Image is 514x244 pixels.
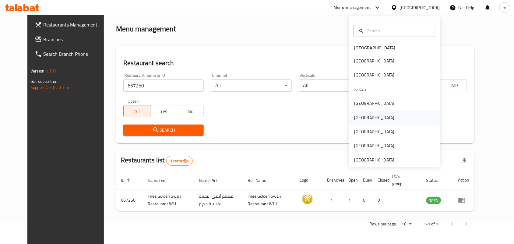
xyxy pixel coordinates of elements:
[30,17,113,32] a: Restaurants Management
[354,114,395,121] div: [GEOGRAPHIC_DATA]
[300,191,315,207] img: Imee Golden Swan Restaurant W.l.l
[148,177,174,184] span: Name (En)
[295,171,322,189] th: Logo
[440,79,467,91] button: TMP
[457,154,472,168] div: Export file
[30,47,113,61] a: Search Branch Phone
[46,67,56,75] span: 1.0.0
[354,86,366,93] div: Jordan
[373,171,388,189] th: Closed
[354,129,395,135] div: [GEOGRAPHIC_DATA]
[426,197,441,204] span: OPEN
[358,171,373,189] th: Busy
[400,220,414,229] div: Rows per page:
[167,158,192,164] span: 1 record(s)
[344,171,358,189] th: Open
[116,171,474,211] table: enhanced table
[443,81,465,90] span: TMP
[128,99,139,103] label: Upsell
[30,83,69,91] a: Support.OpsPlatform
[354,72,395,79] div: [GEOGRAPHIC_DATA]
[365,27,431,34] input: Search
[344,189,358,211] td: 1
[358,189,373,211] td: 0
[453,171,474,189] th: Action
[299,80,379,92] div: All
[30,32,113,47] a: Branches
[150,105,177,117] button: Yes
[400,4,440,11] div: [GEOGRAPHIC_DATA]
[116,189,143,211] td: 667250
[211,80,291,92] div: All
[30,77,58,85] span: Get support on:
[116,24,176,34] h2: Menu management
[143,189,194,211] td: Imee Golden Swan Restaurant W.l.l
[194,189,243,211] td: مطعم أيمي البجعة الذهبية د.م.م
[128,126,199,134] span: Search
[334,4,371,11] div: Menu-management
[354,58,395,65] div: [GEOGRAPHIC_DATA]
[424,220,438,228] p: 1-1 of 1
[354,143,395,149] div: [GEOGRAPHIC_DATA]
[322,171,344,189] th: Branches
[373,189,388,211] td: 0
[30,67,45,75] span: Version:
[123,105,150,117] button: All
[153,107,175,116] span: Yes
[354,157,395,163] div: [GEOGRAPHIC_DATA]
[123,58,467,68] h2: Restaurant search
[43,50,108,58] span: Search Branch Phone
[177,105,204,117] button: No
[166,156,193,166] div: Total records count
[180,107,202,116] span: No
[121,177,132,184] span: ID
[121,156,192,166] h2: Restaurants list
[354,100,395,107] div: [GEOGRAPHIC_DATA]
[426,177,446,184] span: Status
[370,220,397,228] p: Rows per page:
[458,196,470,204] div: Menu
[199,177,225,184] span: Name (Ar)
[123,80,204,92] input: Search for restaurant name or ID..
[43,21,108,28] span: Restaurants Management
[123,125,204,136] button: Search
[393,173,414,187] span: POS group
[243,189,295,211] td: Imee Golden Swan Restaurant W.L.L
[503,4,507,11] span: m
[322,189,344,211] td: 1
[248,177,274,184] span: Ref. Name
[43,36,108,43] span: Branches
[126,107,148,116] span: All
